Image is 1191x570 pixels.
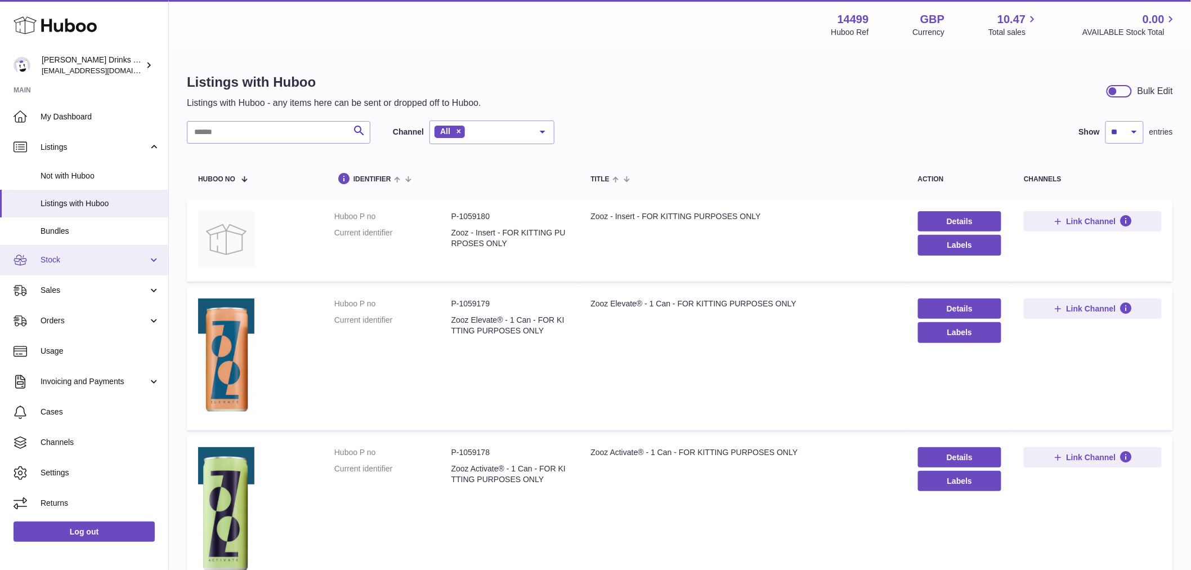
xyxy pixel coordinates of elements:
button: Labels [918,235,1002,255]
label: Show [1079,127,1100,137]
img: internalAdmin-14499@internal.huboo.com [14,57,30,74]
dd: P-1059179 [451,299,568,309]
button: Labels [918,322,1002,342]
span: All [440,127,450,136]
span: Bundles [41,226,160,237]
span: 0.00 [1143,12,1165,27]
button: Link Channel [1024,211,1162,231]
div: Huboo Ref [831,27,869,38]
dt: Huboo P no [334,447,451,458]
dd: Zooz Elevate® - 1 Can - FOR KITTING PURPOSES ONLY [451,315,568,336]
button: Labels [918,471,1002,491]
span: Sales [41,285,148,296]
dd: P-1059180 [451,211,568,222]
span: Usage [41,346,160,357]
p: Listings with Huboo - any items here can be sent or dropped off to Huboo. [187,97,481,109]
strong: GBP [920,12,944,27]
span: Cases [41,407,160,417]
h1: Listings with Huboo [187,73,481,91]
span: Link Channel [1067,452,1116,462]
img: Zooz - Insert - FOR KITTING PURPOSES ONLY [198,211,254,268]
span: [EMAIL_ADDRESS][DOMAIN_NAME] [42,66,165,75]
span: Channels [41,437,160,448]
dt: Huboo P no [334,299,451,309]
span: Link Channel [1067,304,1116,314]
span: Orders [41,315,148,326]
div: Zooz - Insert - FOR KITTING PURPOSES ONLY [591,211,896,222]
span: title [591,176,610,183]
div: Zooz Elevate® - 1 Can - FOR KITTING PURPOSES ONLY [591,299,896,309]
button: Link Channel [1024,447,1162,467]
dt: Current identifier [334,315,451,336]
span: My Dashboard [41,112,160,122]
span: entries [1149,127,1173,137]
span: Listings [41,142,148,153]
div: Bulk Edit [1138,85,1173,97]
span: Listings with Huboo [41,198,160,209]
span: Not with Huboo [41,171,160,181]
span: Settings [41,467,160,478]
dt: Current identifier [334,464,451,485]
div: Currency [913,27,945,38]
span: Total sales [988,27,1038,38]
a: Details [918,447,1002,467]
div: action [918,176,1002,183]
label: Channel [393,127,424,137]
span: Returns [41,498,160,509]
span: Invoicing and Payments [41,376,148,387]
a: Log out [14,522,155,542]
button: Link Channel [1024,299,1162,319]
dd: Zooz - Insert - FOR KITTING PURPOSES ONLY [451,228,568,249]
span: Huboo no [198,176,235,183]
span: Link Channel [1067,216,1116,226]
strong: 14499 [838,12,869,27]
div: [PERSON_NAME] Drinks LTD (t/a Zooz) [42,55,143,76]
span: identifier [353,176,391,183]
a: Details [918,299,1002,319]
dd: P-1059178 [451,447,568,458]
dt: Current identifier [334,228,451,249]
a: Details [918,211,1002,231]
dt: Huboo P no [334,211,451,222]
a: 10.47 Total sales [988,12,1038,38]
span: AVAILABLE Stock Total [1082,27,1177,38]
span: Stock [41,255,148,265]
img: Zooz Elevate® - 1 Can - FOR KITTING PURPOSES ONLY [198,299,254,416]
span: 10.47 [997,12,1026,27]
dd: Zooz Activate® - 1 Can - FOR KITTING PURPOSES ONLY [451,464,568,485]
div: Zooz Activate® - 1 Can - FOR KITTING PURPOSES ONLY [591,447,896,458]
div: channels [1024,176,1162,183]
a: 0.00 AVAILABLE Stock Total [1082,12,1177,38]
